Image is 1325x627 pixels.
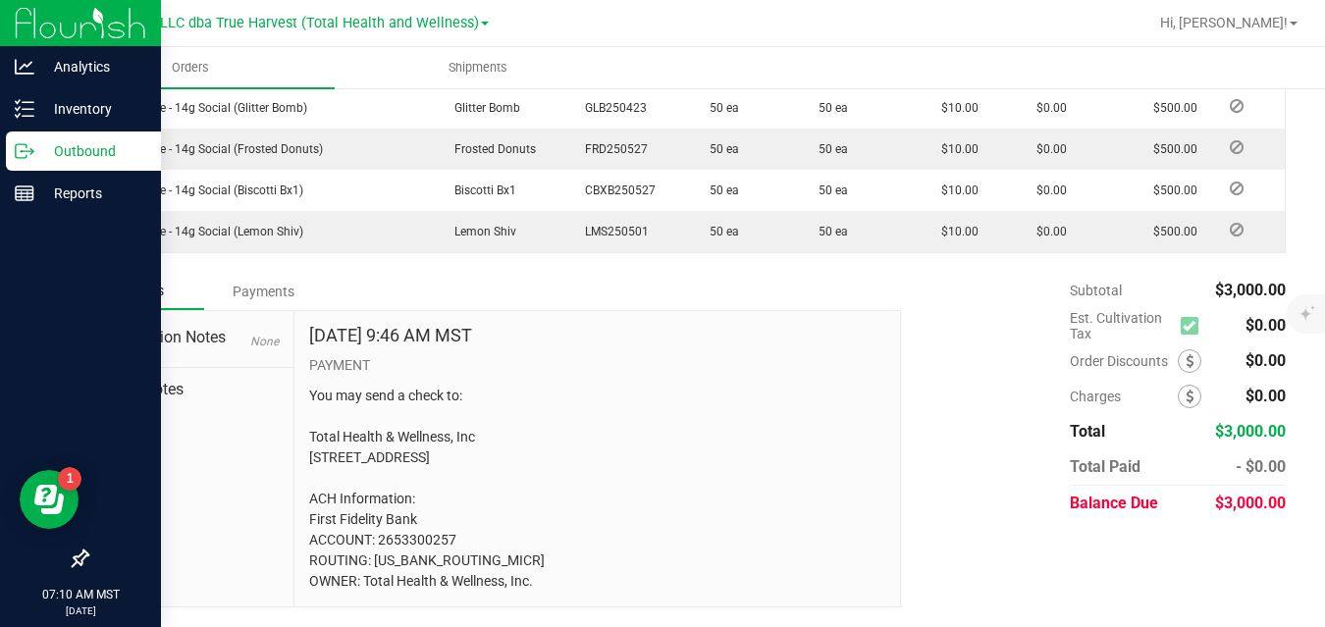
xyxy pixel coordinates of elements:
span: $500.00 [1143,101,1197,115]
span: Calculate cultivation tax [1181,313,1207,340]
span: Hi, [PERSON_NAME]! [1160,15,1288,30]
span: FRD250527 [575,142,648,156]
span: CBXB250527 [575,183,656,197]
a: Orders [47,47,335,88]
span: $0.00 [1027,225,1067,238]
span: LMS250501 [575,225,649,238]
p: Inventory [34,97,152,121]
p: Analytics [34,55,152,78]
span: $0.00 [1027,183,1067,197]
h4: [DATE] 9:46 AM MST [309,326,472,345]
span: $3,000.00 [1215,281,1286,299]
span: 50 ea [700,101,739,115]
span: Lemon Shiv [445,225,516,238]
span: $500.00 [1143,225,1197,238]
span: Order Discounts [1070,353,1178,369]
span: Orders [145,59,236,77]
inline-svg: Reports [15,183,34,203]
span: Balance Due [1070,494,1158,512]
span: Reject Inventory [1222,183,1251,194]
span: Est. Cultivation Tax [1070,310,1173,341]
span: Total Paid [1070,457,1140,476]
inline-svg: Inventory [15,99,34,119]
span: $0.00 [1245,387,1286,405]
span: Destination Notes [102,326,279,349]
p: [DATE] [9,603,152,618]
span: $0.00 [1245,316,1286,335]
span: 50 ea [809,142,848,156]
span: $10.00 [931,225,979,238]
span: $0.00 [1027,101,1067,115]
span: 50 ea [809,225,848,238]
span: Total [1070,422,1105,441]
span: $500.00 [1143,142,1197,156]
span: GLB250423 [575,101,647,115]
span: 50 ea [809,183,848,197]
span: - $0.00 [1236,457,1286,476]
inline-svg: Outbound [15,141,34,161]
iframe: Resource center unread badge [58,467,81,491]
span: DXR FINANCE 4 LLC dba True Harvest (Total Health and Wellness) [57,15,479,31]
span: $3,000.00 [1215,422,1286,441]
span: $10.00 [931,142,979,156]
span: $3,000.00 [1215,494,1286,512]
span: Biscotti Bx1 [445,183,516,197]
span: 50 ea [809,101,848,115]
span: Subtotal [1070,283,1122,298]
span: 50 ea [700,183,739,197]
p: Reports [34,182,152,205]
p: PAYMENT [309,355,885,376]
span: SG - Shake - 14g Social (Frosted Donuts) [100,142,323,156]
span: SG - Shake - 14g Social (Glitter Bomb) [100,101,307,115]
span: Reject Inventory [1222,141,1251,153]
p: 07:10 AM MST [9,586,152,603]
span: Reject Inventory [1222,224,1251,235]
p: You may send a check to: Total Health & Wellness, Inc [STREET_ADDRESS] ACH Information: First Fid... [309,386,885,592]
p: Outbound [34,139,152,163]
span: Order Notes [102,378,279,401]
div: Payments [204,274,322,309]
span: Reject Inventory [1222,100,1251,112]
span: $10.00 [931,183,979,197]
span: $500.00 [1143,183,1197,197]
span: $10.00 [931,101,979,115]
span: SG - Shake - 14g Social (Lemon Shiv) [100,225,303,238]
span: Frosted Donuts [445,142,536,156]
a: Shipments [335,47,622,88]
span: $0.00 [1027,142,1067,156]
span: None [250,335,279,348]
span: Glitter Bomb [445,101,520,115]
span: 50 ea [700,142,739,156]
inline-svg: Analytics [15,57,34,77]
span: 50 ea [700,225,739,238]
iframe: Resource center [20,470,79,529]
span: Charges [1070,389,1178,404]
span: Shipments [422,59,534,77]
span: $0.00 [1245,351,1286,370]
span: SG - Shake - 14g Social (Biscotti Bx1) [100,183,303,197]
